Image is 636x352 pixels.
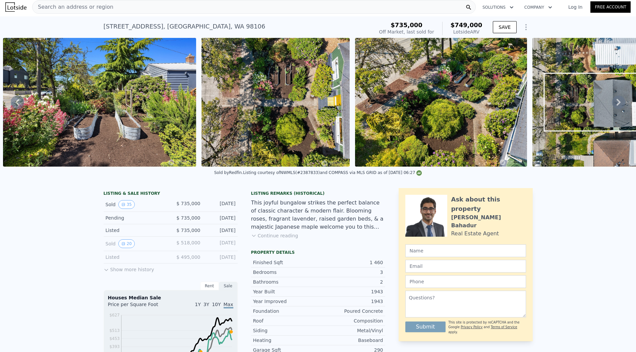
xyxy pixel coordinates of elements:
[109,345,120,349] tspan: $393
[206,227,236,234] div: [DATE]
[206,254,236,260] div: [DATE]
[251,191,385,196] div: Listing Remarks (Historical)
[206,200,236,209] div: [DATE]
[204,302,209,307] span: 3Y
[318,288,383,295] div: 1943
[5,2,26,12] img: Lotside
[176,254,200,260] span: $ 495,000
[253,279,318,285] div: Bathrooms
[33,3,113,11] span: Search an address or region
[379,28,434,35] div: Off Market, last sold for
[318,327,383,334] div: Metal/Vinyl
[118,200,135,209] button: View historical data
[176,228,200,233] span: $ 735,000
[108,301,171,312] div: Price per Square Foot
[212,302,221,307] span: 10Y
[176,240,200,245] span: $ 518,000
[106,215,165,221] div: Pending
[106,254,165,260] div: Listed
[451,28,482,35] div: Lotside ARV
[493,21,516,33] button: SAVE
[206,239,236,248] div: [DATE]
[118,239,135,248] button: View historical data
[560,4,590,10] a: Log In
[200,282,219,290] div: Rent
[195,302,200,307] span: 1Y
[318,259,383,266] div: 1 460
[109,336,120,341] tspan: $453
[253,298,318,305] div: Year Improved
[104,191,238,197] div: LISTING & SALE HISTORY
[214,170,243,175] div: Sold by Redfin .
[109,313,120,317] tspan: $627
[106,227,165,234] div: Listed
[253,308,318,314] div: Foundation
[251,232,298,239] button: Continue reading
[176,201,200,206] span: $ 735,000
[318,279,383,285] div: 2
[318,298,383,305] div: 1943
[253,269,318,276] div: Bedrooms
[253,288,318,295] div: Year Built
[318,308,383,314] div: Poured Concrete
[176,215,200,221] span: $ 735,000
[590,1,631,13] a: Free Account
[3,38,196,167] img: Sale: 149630189 Parcel: 97578481
[243,170,422,175] div: Listing courtesy of NWMLS (#2387833) and COMPASS via MLS GRID as of [DATE] 06:27
[451,21,482,28] span: $749,000
[451,230,499,238] div: Real Estate Agent
[519,1,558,13] button: Company
[451,214,526,230] div: [PERSON_NAME] Bahadur
[405,260,526,273] input: Email
[355,38,527,167] img: Sale: 149630189 Parcel: 97578481
[104,263,154,273] button: Show more history
[391,21,422,28] span: $735,000
[106,239,165,248] div: Sold
[106,200,165,209] div: Sold
[253,337,318,344] div: Heating
[253,327,318,334] div: Siding
[318,317,383,324] div: Composition
[405,275,526,288] input: Phone
[104,22,266,31] div: [STREET_ADDRESS] , [GEOGRAPHIC_DATA] , WA 98106
[451,195,526,214] div: Ask about this property
[251,250,385,255] div: Property details
[405,244,526,257] input: Name
[108,294,233,301] div: Houses Median Sale
[318,337,383,344] div: Baseboard
[251,199,385,231] div: This joyful bungalow strikes the perfect balance of classic character & modern flair. Blooming ro...
[253,317,318,324] div: Roof
[477,1,519,13] button: Solutions
[253,259,318,266] div: Finished Sqft
[219,282,238,290] div: Sale
[519,20,533,34] button: Show Options
[461,325,482,329] a: Privacy Policy
[416,170,422,176] img: NWMLS Logo
[224,302,233,308] span: Max
[206,215,236,221] div: [DATE]
[318,269,383,276] div: 3
[109,328,120,333] tspan: $513
[405,321,446,332] button: Submit
[491,325,517,329] a: Terms of Service
[201,38,350,167] img: Sale: 149630189 Parcel: 97578481
[448,320,526,335] div: This site is protected by reCAPTCHA and the Google and apply.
